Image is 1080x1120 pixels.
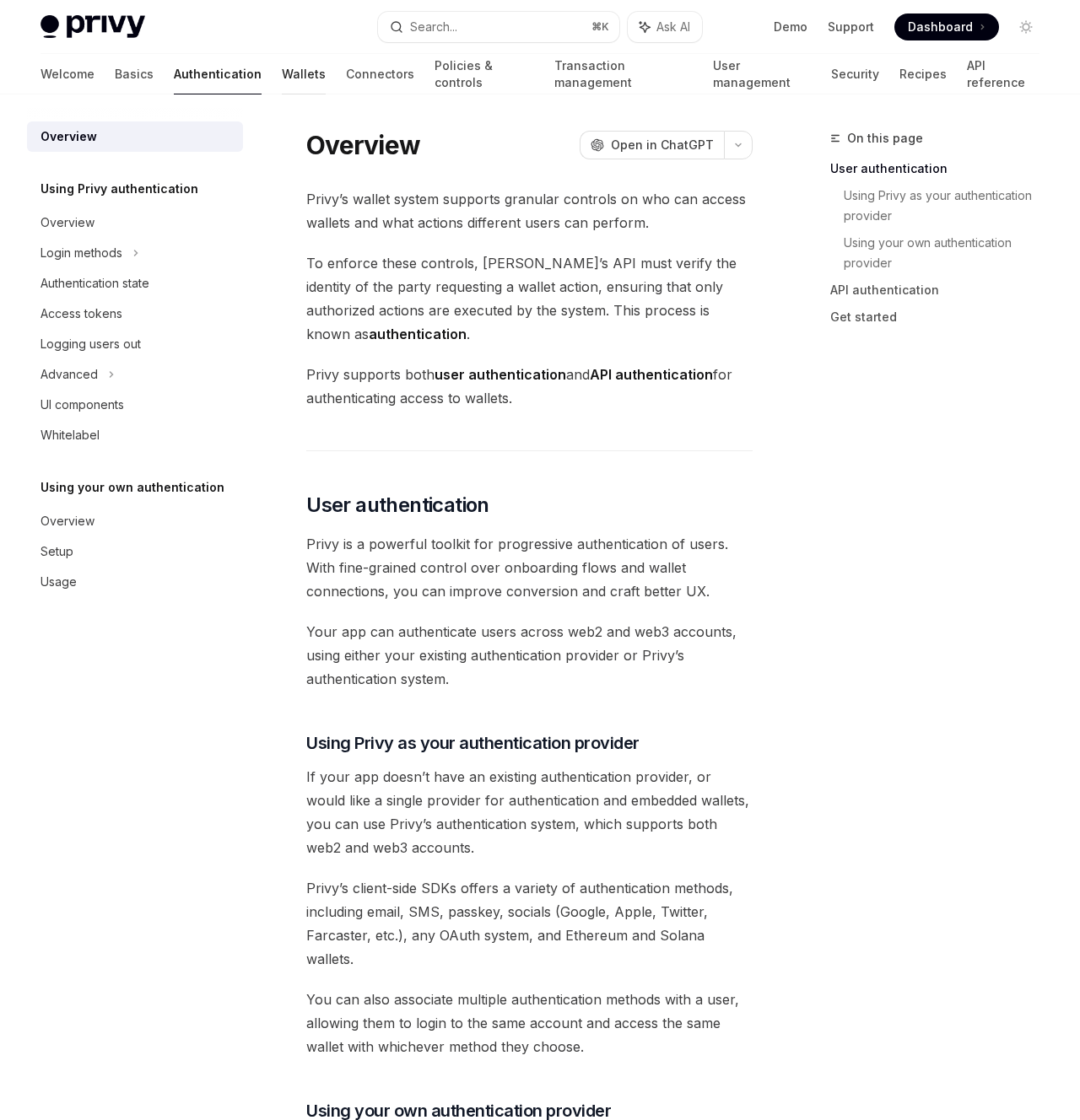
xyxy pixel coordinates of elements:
span: To enforce these controls, [PERSON_NAME]’s API must verify the identity of the party requesting a... [306,251,753,346]
h5: Using your own authentication [40,477,224,498]
a: Welcome [40,54,94,94]
div: Logging users out [40,334,141,354]
span: Privy supports both and for authenticating access to wallets. [306,363,753,410]
a: Setup [27,536,243,567]
div: Overview [40,127,97,147]
a: Authentication state [27,268,243,299]
strong: authentication [369,326,467,342]
span: Ask AI [656,19,690,35]
strong: user authentication [435,366,566,383]
a: API authentication [830,277,1053,304]
a: Overview [27,207,243,238]
h5: Using Privy authentication [40,179,198,199]
span: ⌘ K [591,20,609,34]
span: If your app doesn’t have an existing authentication provider, or would like a single provider for... [306,765,753,859]
a: Access tokens [27,299,243,329]
div: Login methods [40,243,122,263]
span: Open in ChatGPT [611,137,714,153]
div: Setup [40,541,73,562]
button: Ask AI [628,12,702,42]
a: Dashboard [894,13,999,40]
a: Support [828,19,874,35]
div: Whitelabel [40,425,100,445]
span: Using Privy as your authentication provider [306,731,640,755]
div: Advanced [40,364,98,385]
div: Authentication state [40,273,149,293]
a: Basics [115,54,154,94]
a: Transaction management [554,54,692,94]
a: Logging users out [27,329,243,359]
a: Connectors [346,54,414,94]
a: UI components [27,390,243,420]
span: Privy is a powerful toolkit for progressive authentication of users. With fine-grained control ov... [306,532,753,603]
button: Search...⌘K [378,12,619,42]
a: Overview [27,121,243,152]
a: Whitelabel [27,420,243,450]
a: Get started [830,304,1053,331]
a: User authentication [830,155,1053,182]
div: Search... [410,17,457,37]
a: API reference [967,54,1039,94]
span: Dashboard [908,19,973,35]
a: Using your own authentication provider [844,229,1053,277]
div: UI components [40,395,124,415]
button: Open in ChatGPT [580,131,724,159]
span: Your app can authenticate users across web2 and web3 accounts, using either your existing authent... [306,620,753,691]
a: Usage [27,567,243,597]
span: User authentication [306,492,489,519]
h1: Overview [306,130,420,160]
span: Privy’s wallet system supports granular controls on who can access wallets and what actions diffe... [306,187,753,234]
img: light logo [40,15,145,39]
a: Policies & controls [435,54,534,94]
a: Demo [774,19,807,35]
span: You can also associate multiple authentication methods with a user, allowing them to login to the... [306,988,753,1058]
a: User management [713,54,811,94]
div: Access tokens [40,304,122,324]
span: On this page [847,128,923,148]
button: Toggle dark mode [1012,13,1039,40]
a: Wallets [282,54,326,94]
div: Overview [40,213,94,233]
a: Security [831,54,879,94]
a: Overview [27,506,243,536]
div: Overview [40,511,94,531]
a: Authentication [174,54,262,94]
strong: API authentication [590,366,713,383]
div: Usage [40,572,77,592]
a: Recipes [899,54,947,94]
span: Privy’s client-side SDKs offers a variety of authentication methods, including email, SMS, passke... [306,876,753,971]
a: Using Privy as your authentication provider [844,182,1053,229]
